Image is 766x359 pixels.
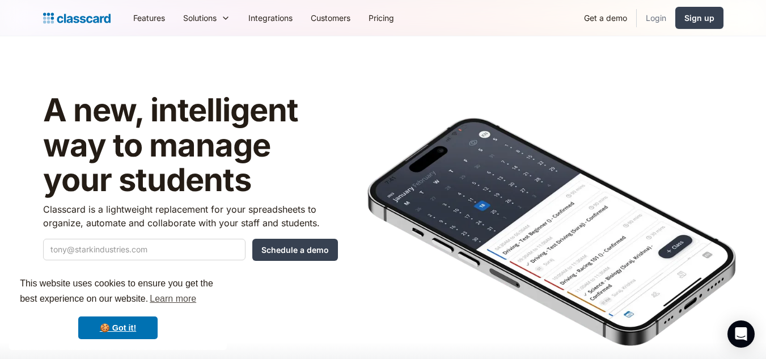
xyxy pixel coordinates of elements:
[20,277,216,307] span: This website uses cookies to ensure you get the best experience on our website.
[43,93,338,198] h1: A new, intelligent way to manage your students
[43,202,338,230] p: Classcard is a lightweight replacement for your spreadsheets to organize, automate and collaborat...
[684,12,714,24] div: Sign up
[43,239,338,261] form: Quick Demo Form
[78,316,158,339] a: dismiss cookie message
[183,12,217,24] div: Solutions
[124,5,174,31] a: Features
[675,7,723,29] a: Sign up
[302,5,359,31] a: Customers
[637,5,675,31] a: Login
[575,5,636,31] a: Get a demo
[239,5,302,31] a: Integrations
[174,5,239,31] div: Solutions
[43,239,246,260] input: tony@starkindustries.com
[9,266,227,350] div: cookieconsent
[252,239,338,261] input: Schedule a demo
[43,10,111,26] a: Logo
[148,290,198,307] a: learn more about cookies
[359,5,403,31] a: Pricing
[727,320,755,348] div: Open Intercom Messenger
